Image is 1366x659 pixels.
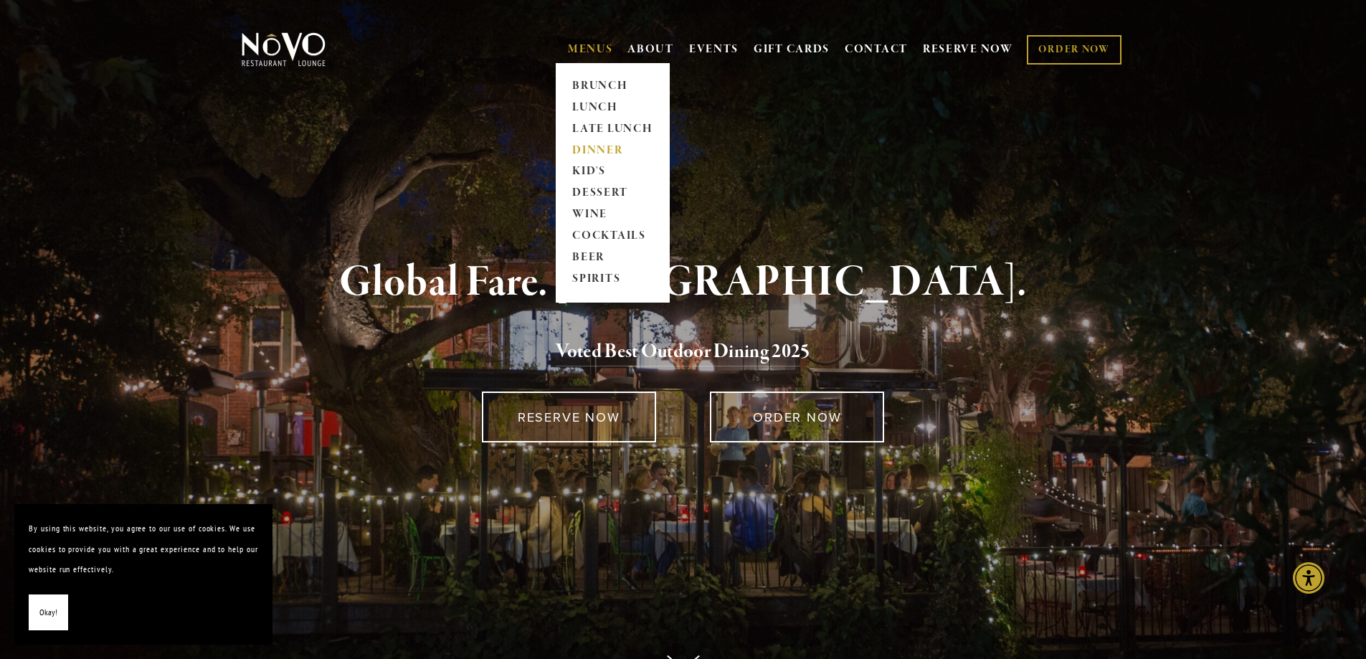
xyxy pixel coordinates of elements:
div: Accessibility Menu [1293,562,1324,594]
section: Cookie banner [14,504,272,645]
a: EVENTS [689,42,739,57]
a: ORDER NOW [1027,35,1121,65]
p: By using this website, you agree to our use of cookies. We use cookies to provide you with a grea... [29,518,258,580]
a: CONTACT [845,36,908,63]
img: Novo Restaurant &amp; Lounge [239,32,328,67]
a: BRUNCH [568,75,658,97]
a: Voted Best Outdoor Dining 202 [556,339,800,366]
a: MENUS [568,42,613,57]
a: SPIRITS [568,269,658,290]
a: WINE [568,204,658,226]
a: BEER [568,247,658,269]
a: RESERVE NOW [482,392,656,442]
a: ORDER NOW [710,392,884,442]
h2: 5 [265,337,1101,367]
a: LUNCH [568,97,658,118]
a: COCKTAILS [568,226,658,247]
button: Okay! [29,594,68,631]
a: ABOUT [627,42,674,57]
a: LATE LUNCH [568,118,658,140]
span: Okay! [39,602,57,623]
a: KID'S [568,161,658,183]
a: GIFT CARDS [754,36,830,63]
a: DESSERT [568,183,658,204]
a: DINNER [568,140,658,161]
strong: Global Fare. [GEOGRAPHIC_DATA]. [339,255,1027,310]
a: RESERVE NOW [923,36,1013,63]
